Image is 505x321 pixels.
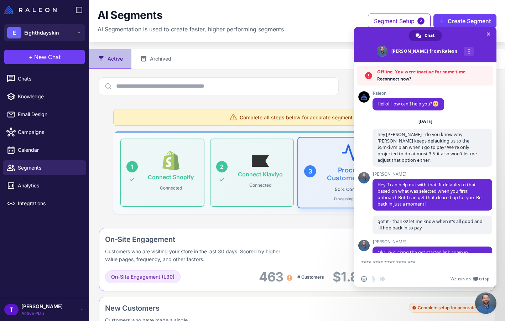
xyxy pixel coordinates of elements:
[4,304,19,315] div: T
[126,161,138,172] div: 1
[21,310,63,317] span: Active Plan
[304,165,316,177] div: 3
[3,107,86,122] a: Email Design
[297,274,324,279] span: # Customers
[34,53,61,61] span: New Chat
[374,17,415,25] span: Segment Setup
[378,182,481,207] span: Hey! I can help out with that. It defaults to that based on what was selected when you first onbo...
[3,196,86,211] a: Integrations
[377,68,490,76] span: Offline. You were inactive for some time.
[131,49,180,69] button: Archived
[361,259,474,266] textarea: Compose your message...
[378,101,439,107] span: Hello! How can I help you?
[4,6,57,14] img: Raleon Logo
[4,24,85,41] button: EEighthdayskin
[333,269,377,285] div: $1.8K
[433,14,496,28] button: Create Segment
[479,276,489,282] span: Crisp
[4,50,85,64] button: +New Chat
[29,53,33,61] span: +
[105,303,232,314] div: New Customers
[425,30,434,41] span: Chat
[157,183,185,193] p: Connected
[7,27,21,38] div: E
[21,302,63,310] span: [PERSON_NAME]
[246,181,274,190] p: Connected
[417,17,425,25] span: 2
[464,47,474,56] div: More channels
[18,75,80,83] span: Chats
[259,269,293,285] div: 463
[378,131,477,163] span: hey [PERSON_NAME] - do you know why [PERSON_NAME] keeps defaulting us to the $5m-$7m plan when I ...
[409,303,489,313] div: Complete setup for accurate data
[4,6,59,14] a: Raleon Logo
[105,234,381,245] div: On-Site Engagement
[3,71,86,86] a: Chats
[451,276,471,282] span: We run on
[378,218,483,231] span: got it - thanks! let me know when it's all good and i'll hop back in to pay
[24,29,59,37] span: Eighthdayskin
[3,143,86,157] a: Calendar
[361,276,367,282] span: Insert an emoji
[409,30,442,41] div: Chat
[98,25,286,33] p: AI Segmentation is used to create faster, higher performing segments.
[3,178,86,193] a: Analytics
[3,125,86,140] a: Campaigns
[148,174,194,181] h3: Connect Shopify
[18,93,80,100] span: Knowledge
[373,91,444,96] span: Raleon
[18,128,80,136] span: Campaigns
[451,276,489,282] a: We run onCrisp
[485,30,492,38] span: Close chat
[89,49,131,69] button: Active
[18,110,80,118] span: Email Design
[18,146,80,154] span: Calendar
[18,200,80,207] span: Integrations
[3,160,86,175] a: Segments
[377,76,490,83] span: Reconnect now?
[18,182,80,190] span: Analytics
[18,164,80,172] span: Segments
[373,239,492,244] span: [PERSON_NAME]
[332,185,370,194] p: 50% Complete
[418,119,432,124] div: [DATE]
[240,114,365,121] span: Complete all steps below for accurate segment data
[98,9,163,22] h1: AI Segments
[238,171,283,178] h3: Connect Klaviyo
[368,14,431,29] button: Segment Setup2
[373,172,492,177] span: [PERSON_NAME]
[378,249,484,281] span: Ok! Try clicking the get started link again in [GEOGRAPHIC_DATA] and it should now get you to the...
[3,89,86,104] a: Knowledge
[111,273,175,281] span: On-Site Engagement (L30)
[322,166,379,182] h3: Process Customer Data
[475,292,496,314] div: Close chat
[216,161,228,172] div: 2
[334,196,368,202] p: Processing metrics
[105,248,289,263] div: Customers who are visiting your store in the last 30 days. Scored by higher value pages, frequenc...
